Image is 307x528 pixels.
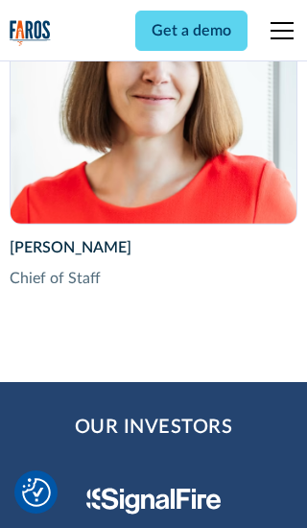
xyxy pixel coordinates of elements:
[75,413,233,442] h2: Our Investors
[135,11,248,51] a: Get a demo
[259,8,297,54] div: menu
[10,20,51,47] img: Logo of the analytics and reporting company Faros.
[22,478,51,507] button: Cookie Settings
[10,267,298,290] div: Chief of Staff
[86,488,222,515] img: Signal Fire Logo
[10,236,298,259] div: [PERSON_NAME]
[10,20,51,47] a: home
[22,478,51,507] img: Revisit consent button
